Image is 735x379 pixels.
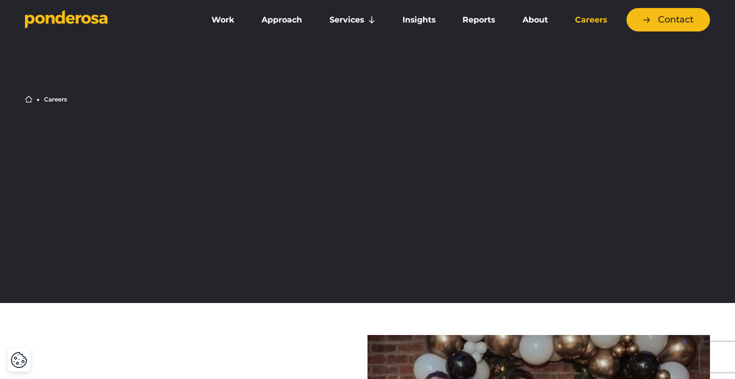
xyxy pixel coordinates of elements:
a: Careers [563,9,618,30]
a: Approach [250,9,313,30]
a: Reports [451,9,506,30]
a: Contact [626,8,710,31]
img: Revisit consent button [10,351,27,368]
a: Insights [391,9,447,30]
a: Services [318,9,387,30]
a: Home [25,95,32,103]
a: Work [200,9,246,30]
a: Go to homepage [25,10,185,30]
button: Cookie Settings [10,351,27,368]
li: ▶︎ [36,96,40,102]
a: About [510,9,559,30]
li: Careers [44,96,67,102]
